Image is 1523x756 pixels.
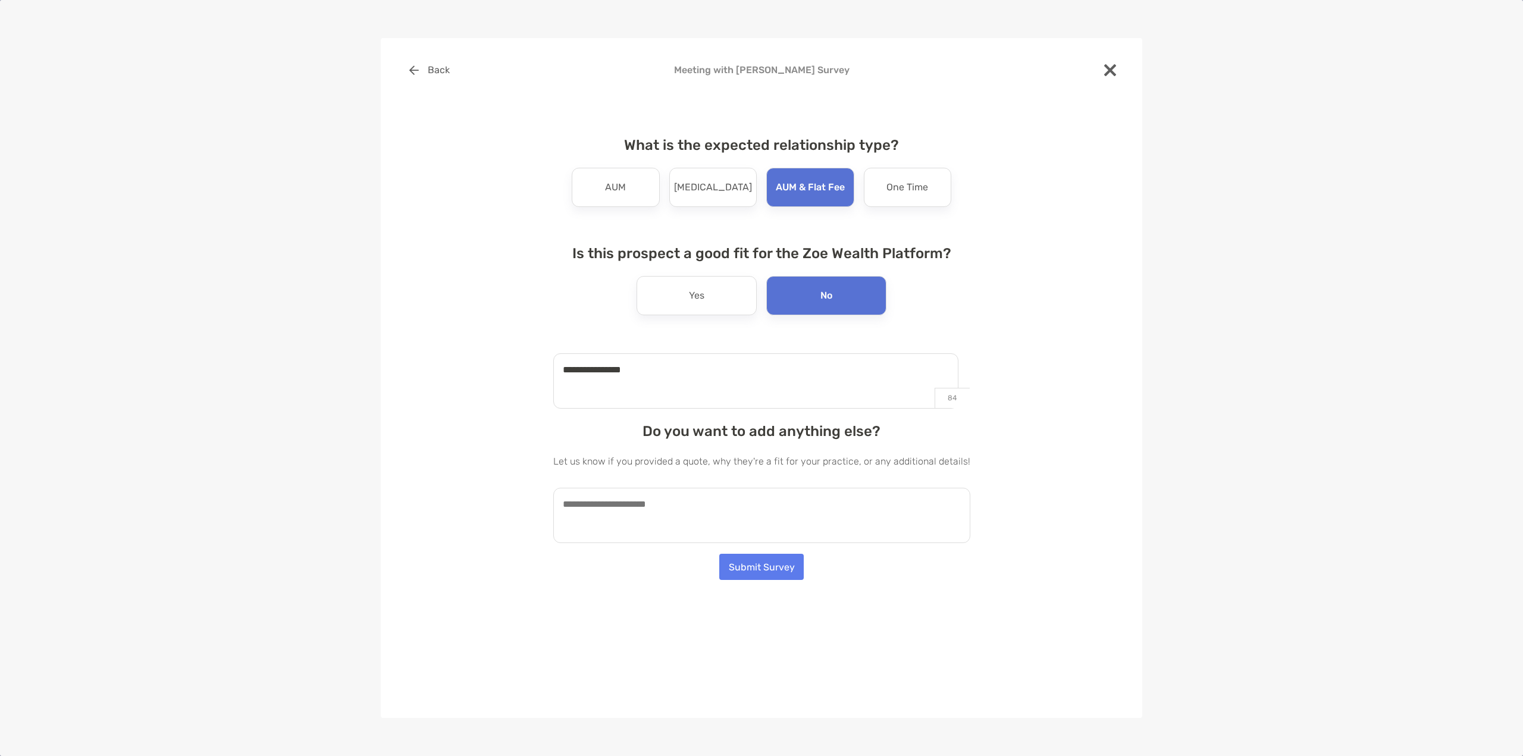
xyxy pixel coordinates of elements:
[886,178,928,197] p: One Time
[409,65,419,75] img: button icon
[689,286,704,305] p: Yes
[674,178,752,197] p: [MEDICAL_DATA]
[935,388,970,408] p: 84
[400,64,1123,76] h4: Meeting with [PERSON_NAME] Survey
[553,454,970,469] p: Let us know if you provided a quote, why they're a fit for your practice, or any additional details!
[820,286,832,305] p: No
[1104,64,1116,76] img: close modal
[605,178,626,197] p: AUM
[553,423,970,440] h4: Do you want to add anything else?
[776,178,845,197] p: AUM & Flat Fee
[400,57,459,83] button: Back
[719,554,804,580] button: Submit Survey
[553,137,970,153] h4: What is the expected relationship type?
[553,245,970,262] h4: Is this prospect a good fit for the Zoe Wealth Platform?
